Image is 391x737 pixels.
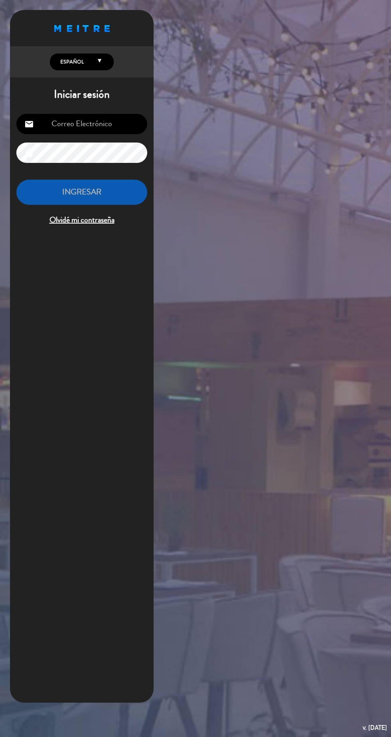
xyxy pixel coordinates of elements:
i: email [24,119,34,129]
button: INGRESAR [16,180,147,205]
input: Correo Electrónico [16,114,147,134]
span: Español [58,58,84,66]
i: lock [24,148,34,158]
h1: Iniciar sesión [10,88,154,101]
span: Olvidé mi contraseña [16,214,147,227]
div: v. [DATE] [363,722,387,733]
img: MEITRE [54,25,110,32]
